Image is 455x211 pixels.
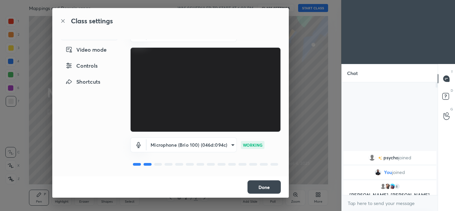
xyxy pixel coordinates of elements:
p: [PERSON_NAME], [PERSON_NAME], [PERSON_NAME] [347,192,432,203]
span: joined [398,155,411,160]
div: Brio 100 (046d:094c) [147,137,237,152]
div: grid [342,150,438,195]
span: joined [392,170,405,175]
span: You [384,170,392,175]
div: Video mode [60,43,118,56]
h2: Class settings [71,16,113,26]
img: default.png [379,183,386,190]
p: D [451,88,453,93]
span: psycho [383,155,398,160]
div: Controls [60,59,118,72]
img: e00dc300a4f7444a955e410797683dbd.jpg [375,169,381,176]
p: WORKING [243,142,262,148]
img: no-rating-badge.077c3623.svg [378,156,382,160]
p: G [450,107,453,112]
p: T [451,69,453,74]
div: Shortcuts [60,75,118,88]
p: Chat [342,64,363,82]
button: Done [247,180,281,194]
img: default.png [368,154,375,161]
div: 8 [393,183,400,190]
img: c3dfd033df914328b2536ec6cb3dd120.jpg [384,183,391,190]
img: b24defae2fc84378bf11fccce5616d29.jpg [389,183,395,190]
